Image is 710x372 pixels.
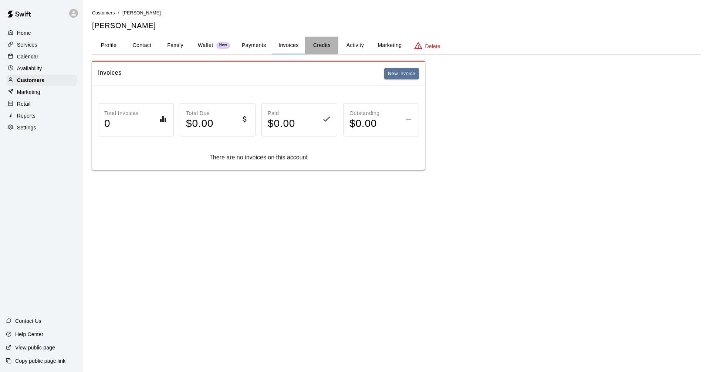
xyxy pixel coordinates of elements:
a: Reports [6,110,77,121]
a: Settings [6,122,77,133]
button: Contact [125,37,159,54]
p: Retail [17,100,31,108]
h6: Invoices [98,68,122,80]
a: Calendar [6,51,77,62]
div: basic tabs example [92,37,701,54]
p: Marketing [17,88,40,96]
p: Contact Us [15,317,41,325]
button: Marketing [372,37,408,54]
p: Settings [17,124,36,131]
a: Retail [6,98,77,109]
div: There are no invoices on this account [98,154,419,161]
p: Wallet [198,41,213,49]
p: Outstanding [349,109,380,117]
h4: $ 0.00 [349,117,380,130]
a: Services [6,39,77,50]
p: Customers [17,77,44,84]
li: / [118,9,119,17]
p: Home [17,29,31,37]
a: Customers [6,75,77,86]
a: Marketing [6,87,77,98]
p: Delete [425,43,440,50]
p: Help Center [15,331,43,338]
p: Total Invoices [104,109,139,117]
button: Payments [236,37,272,54]
button: Activity [338,37,372,54]
button: New invoice [384,68,419,80]
p: Calendar [17,53,38,60]
h4: $ 0.00 [268,117,295,130]
p: Services [17,41,37,48]
h5: [PERSON_NAME] [92,21,701,31]
a: Customers [92,10,115,16]
span: New [216,43,230,48]
p: Availability [17,65,42,72]
p: View public page [15,344,55,351]
p: Copy public page link [15,357,65,365]
a: Home [6,27,77,38]
button: Credits [305,37,338,54]
p: Reports [17,112,35,119]
h4: $ 0.00 [186,117,213,130]
button: Profile [92,37,125,54]
p: Paid [268,109,295,117]
p: Total Due [186,109,213,117]
button: Family [159,37,192,54]
span: [PERSON_NAME] [122,10,161,16]
nav: breadcrumb [92,9,701,17]
button: Invoices [272,37,305,54]
h4: 0 [104,117,139,130]
a: Availability [6,63,77,74]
